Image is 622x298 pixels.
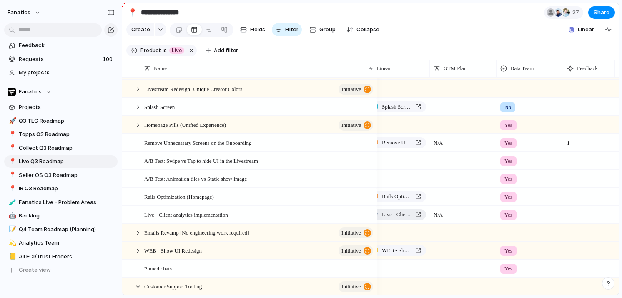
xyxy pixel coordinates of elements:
span: Remove Unnecessary Screens on the Onboarding [382,139,412,147]
button: 📍 [126,6,139,19]
button: Fanatics [4,86,118,98]
span: Collect Q3 Roadmap [19,144,115,152]
button: initiative [339,227,373,238]
button: 🤖 [8,212,16,220]
button: Fields [237,23,268,36]
span: Live - Client analytics implementation [144,210,228,219]
button: 📒 [8,253,16,261]
span: Splash Screen [144,102,175,111]
span: WEB - Show UI Redesign [144,245,202,255]
span: Collapse [356,25,379,34]
span: Homepage Pills (Unified Experience) [144,120,226,129]
span: Data Team [510,64,534,73]
span: initiative [341,281,361,293]
div: 📍Live Q3 Roadmap [4,155,118,168]
span: WEB - Show UI Redesign [382,246,412,255]
span: Rails Optimization (Homepage) [382,192,412,201]
span: A/B Test: Animation tiles vs Static show image [144,174,247,183]
a: 🚀Q3 TLC Roadmap [4,115,118,127]
span: N/A [430,206,496,219]
button: initiative [339,281,373,292]
div: 🚀 [9,116,15,126]
a: 🤖Backlog [4,210,118,222]
button: Group [305,23,340,36]
span: fanatics [8,8,30,17]
span: Customer Support Tooling [144,281,202,291]
span: is [163,47,167,54]
span: initiative [341,119,361,131]
a: 🧪Fanatics Live - Problem Areas [4,196,118,209]
a: 💫Analytics Team [4,237,118,249]
button: 💫 [8,239,16,247]
button: Live [168,46,186,55]
a: 📍Topps Q3 Roadmap [4,128,118,141]
span: Live Q3 Roadmap [19,157,115,166]
span: My projects [19,68,115,77]
span: Q3 TLC Roadmap [19,117,115,125]
span: Add filter [214,47,238,54]
span: Yes [504,175,512,183]
span: Create view [19,266,51,274]
button: Collapse [343,23,383,36]
span: Projects [19,103,115,111]
span: Yes [504,193,512,201]
div: 📍 [9,130,15,139]
a: Requests100 [4,53,118,66]
button: is [161,46,168,55]
span: GTM Plan [444,64,466,73]
a: Projects [4,101,118,114]
span: Yes [504,121,512,129]
span: Requests [19,55,100,63]
a: 📝Q4 Team Roadmap (Planning) [4,223,118,236]
a: 📒All FCI/Trust Eroders [4,250,118,263]
a: 📍IR Q3 Roadmap [4,182,118,195]
span: 1 [564,134,573,147]
a: Remove Unnecessary Screens on the Onboarding [367,137,426,148]
button: initiative [339,120,373,131]
button: 📍 [8,184,16,193]
span: IR Q3 Roadmap [19,184,115,193]
span: Fanatics Live - Problem Areas [19,198,115,207]
span: Splash Screen [382,103,412,111]
button: 🧪 [8,198,16,207]
button: Filter [272,23,302,36]
span: Filter [285,25,298,34]
span: Backlog [19,212,115,220]
button: fanatics [4,6,45,19]
div: 📍 [9,184,15,194]
button: 📍 [8,130,16,139]
a: 📍Seller OS Q3 Roadmap [4,169,118,182]
button: Linear [565,23,597,36]
a: 📍Collect Q3 Roadmap [4,142,118,154]
div: 📍 [9,143,15,153]
span: Yes [504,211,512,219]
a: My projects [4,66,118,79]
span: Share [594,8,609,17]
span: Feedback [19,41,115,50]
span: 27 [572,8,582,17]
a: Splash Screen [367,101,426,112]
div: 📍 [9,157,15,167]
span: Yes [504,247,512,255]
button: 📝 [8,225,16,234]
span: Livestream Redesign: Unique Creator Colors [144,84,242,93]
a: WEB - Show UI Redesign [367,245,426,256]
span: Topps Q3 Roadmap [19,130,115,139]
span: Remove Unnecessary Screens on the Onboarding [144,138,251,147]
span: Feedback [577,64,598,73]
button: Create view [4,264,118,276]
span: Group [319,25,336,34]
span: Emails Revamp [No engineering work required] [144,227,249,237]
span: Linear [578,25,594,34]
button: initiative [339,245,373,256]
div: 🤖 [9,211,15,221]
span: Live - Client analytics implementation [382,210,412,219]
span: Yes [504,139,512,147]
